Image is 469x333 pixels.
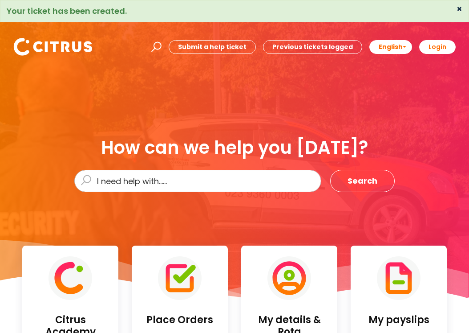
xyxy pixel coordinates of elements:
input: I need help with...... [74,170,321,192]
button: × [457,5,462,13]
span: English [379,42,403,51]
h4: My payslips [358,314,440,326]
a: Login [419,40,456,54]
a: Submit a help ticket [169,40,256,54]
span: Search [348,174,377,188]
a: Previous tickets logged [263,40,362,54]
b: Login [429,42,446,51]
button: Search [330,170,395,192]
div: How can we help you [DATE]? [74,138,395,157]
h4: Place Orders [139,314,221,326]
